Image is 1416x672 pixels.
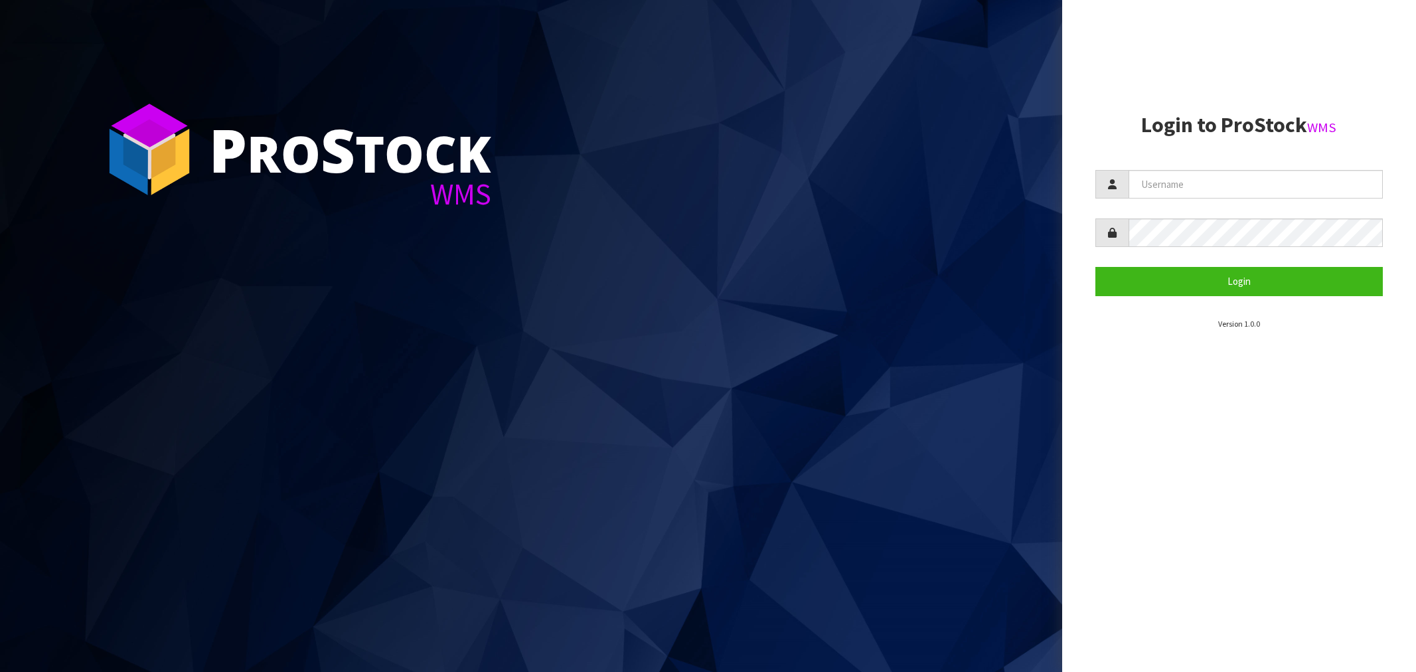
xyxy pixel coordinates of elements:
small: Version 1.0.0 [1218,319,1260,329]
button: Login [1095,267,1383,295]
small: WMS [1307,119,1336,136]
span: S [321,109,355,190]
span: P [209,109,247,190]
div: WMS [209,179,491,209]
img: ProStock Cube [100,100,199,199]
h2: Login to ProStock [1095,114,1383,137]
input: Username [1129,170,1383,199]
div: ro tock [209,120,491,179]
